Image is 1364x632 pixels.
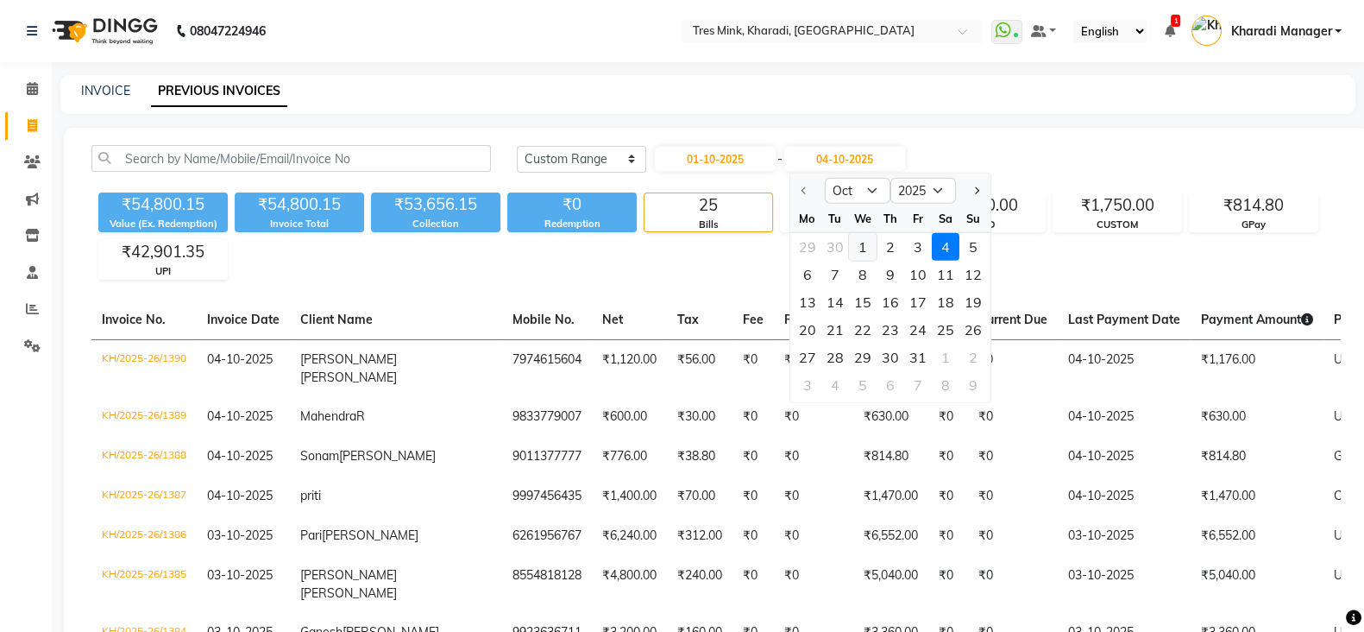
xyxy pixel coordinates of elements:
span: 04-10-2025 [207,408,273,424]
div: Tuesday, October 14, 2025 [820,288,848,316]
select: Select year [889,178,955,204]
div: Wednesday, October 22, 2025 [848,316,876,344]
div: Value (Ex. Redemption) [98,217,228,231]
div: Thursday, October 9, 2025 [876,261,903,288]
div: Friday, October 24, 2025 [903,316,931,344]
div: Wednesday, November 5, 2025 [848,371,876,399]
td: ₹5,040.00 [853,556,928,613]
span: 03-10-2025 [207,528,273,543]
td: 04-10-2025 [1058,397,1191,437]
div: Saturday, October 4, 2025 [931,233,959,261]
td: ₹0 [732,397,774,437]
div: Tuesday, October 7, 2025 [820,261,848,288]
div: Monday, October 6, 2025 [793,261,820,288]
span: 03-10-2025 [207,567,273,583]
div: Saturday, October 18, 2025 [931,288,959,316]
img: Kharadi Manager [1191,16,1222,46]
div: 12 [959,261,986,288]
td: 04-10-2025 [1058,437,1191,477]
div: Collection [371,217,500,231]
div: Invoice Total [235,217,364,231]
td: KH/2025-26/1385 [91,556,197,613]
div: 29 [848,344,876,371]
div: 14 [820,288,848,316]
div: CUSTOM [1053,218,1181,232]
div: GPay [1190,218,1317,232]
div: Monday, October 13, 2025 [793,288,820,316]
div: Monday, October 27, 2025 [793,344,820,371]
div: Friday, October 3, 2025 [903,233,931,261]
div: 19 [959,288,986,316]
img: logo [44,7,162,55]
td: ₹6,552.00 [853,516,928,556]
td: 8554818128 [502,556,592,613]
div: Fr [903,205,931,232]
span: [PERSON_NAME] [339,448,436,464]
select: Select month [824,178,889,204]
div: 26 [959,316,986,344]
div: 13 [793,288,820,316]
td: ₹1,120.00 [592,339,667,397]
div: Thursday, November 6, 2025 [876,371,903,399]
input: Start Date [655,147,776,171]
div: Sunday, October 12, 2025 [959,261,986,288]
div: ₹54,800.15 [98,193,228,217]
span: UPI [1334,567,1354,583]
div: ₹1,750.00 [1053,193,1181,218]
span: [PERSON_NAME] [300,567,397,583]
td: ₹0 [732,437,774,477]
td: ₹630.00 [853,397,928,437]
div: Redemption [507,217,637,231]
td: KH/2025-26/1388 [91,437,197,477]
div: Saturday, November 1, 2025 [931,344,959,371]
div: 16 [876,288,903,316]
td: KH/2025-26/1386 [91,516,197,556]
div: 8 [931,371,959,399]
td: ₹0 [928,556,968,613]
span: [PERSON_NAME] [300,351,397,367]
td: ₹38.80 [667,437,732,477]
span: UPI [1334,351,1354,367]
td: ₹0 [732,339,774,397]
div: 31 [903,344,931,371]
td: ₹312.00 [667,516,732,556]
input: End Date [784,147,905,171]
span: R [356,408,365,424]
div: We [848,205,876,232]
div: Th [876,205,903,232]
span: Mobile No. [512,312,575,327]
div: Saturday, November 8, 2025 [931,371,959,399]
td: KH/2025-26/1389 [91,397,197,437]
div: Sunday, November 9, 2025 [959,371,986,399]
div: Sunday, November 2, 2025 [959,344,986,371]
div: 27 [793,344,820,371]
td: ₹1,176.00 [1191,339,1323,397]
span: Payment Amount [1201,312,1313,327]
span: Last Payment Date [1068,312,1180,327]
div: 6 [876,371,903,399]
td: ₹0 [774,397,853,437]
td: ₹6,552.00 [1191,516,1323,556]
div: 25 [644,193,772,218]
span: [PERSON_NAME] [300,370,397,385]
div: Wednesday, October 15, 2025 [848,288,876,316]
div: Thursday, October 30, 2025 [876,344,903,371]
input: Search by Name/Mobile/Email/Invoice No [91,145,491,172]
div: 2 [959,344,986,371]
div: ₹42,901.35 [99,240,227,264]
span: 1 [1171,15,1180,27]
div: 4 [931,233,959,261]
span: Pari [300,528,322,543]
div: Monday, October 20, 2025 [793,316,820,344]
td: 7974615604 [502,339,592,397]
div: Thursday, October 23, 2025 [876,316,903,344]
div: 23 [876,316,903,344]
div: 25 [931,316,959,344]
td: ₹6,240.00 [592,516,667,556]
div: UPI [99,264,227,279]
div: Friday, October 31, 2025 [903,344,931,371]
div: Sunday, October 19, 2025 [959,288,986,316]
div: 24 [903,316,931,344]
td: ₹0 [968,437,1058,477]
td: ₹0 [928,477,968,516]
